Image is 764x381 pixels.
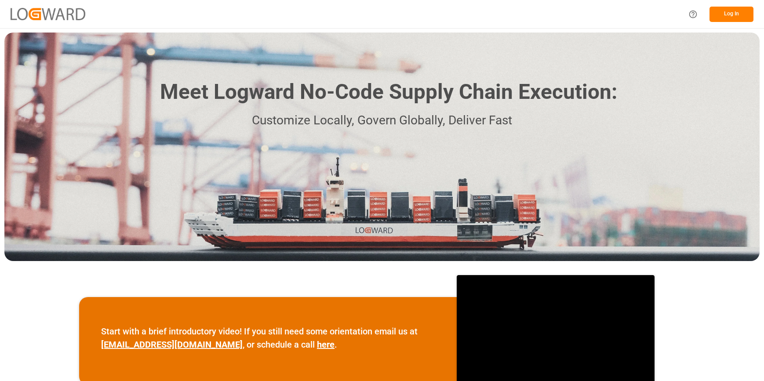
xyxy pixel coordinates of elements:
[709,7,753,22] button: Log In
[147,111,617,131] p: Customize Locally, Govern Globally, Deliver Fast
[101,339,243,350] a: [EMAIL_ADDRESS][DOMAIN_NAME]
[11,8,85,20] img: Logward_new_orange.png
[160,76,617,108] h1: Meet Logward No-Code Supply Chain Execution:
[317,339,335,350] a: here
[101,325,435,351] p: Start with a brief introductory video! If you still need some orientation email us at , or schedu...
[683,4,703,24] button: Help Center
